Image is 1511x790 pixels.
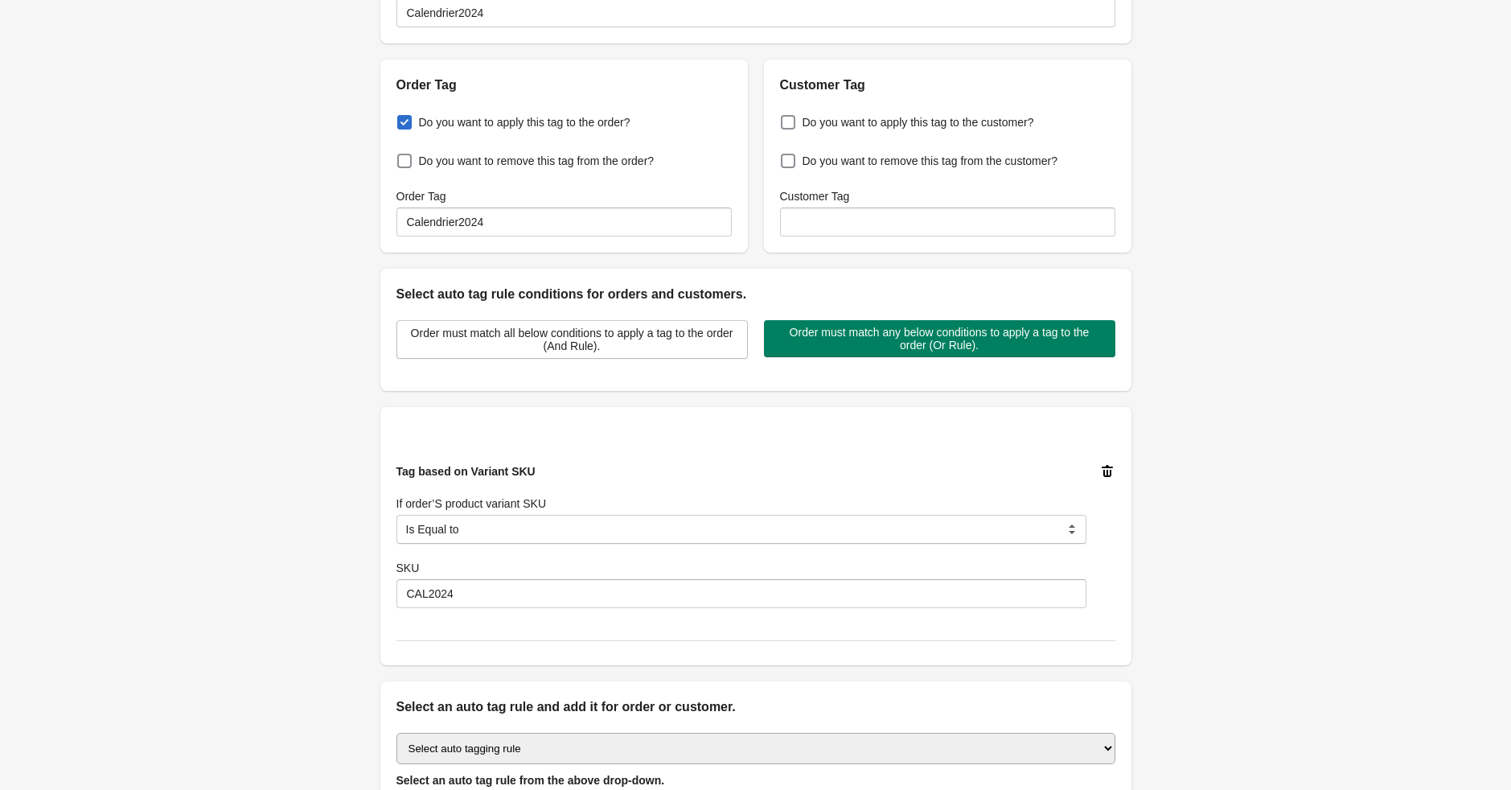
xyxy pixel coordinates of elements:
[777,326,1102,352] span: Order must match any below conditions to apply a tag to the order (Or Rule).
[803,153,1057,169] span: Do you want to remove this tag from the customer?
[396,76,732,95] h2: Order Tag
[396,774,665,787] span: Select an auto tag rule from the above drop-down.
[396,320,748,359] button: Order must match all below conditions to apply a tag to the order (And Rule).
[780,188,850,204] label: Customer Tag
[396,697,1115,717] h2: Select an auto tag rule and add it for order or customer.
[396,285,1115,304] h2: Select auto tag rule conditions for orders and customers.
[396,465,536,478] span: Tag based on Variant SKU
[780,76,1115,95] h2: Customer Tag
[419,114,630,130] span: Do you want to apply this tag to the order?
[396,188,446,204] label: Order Tag
[764,320,1115,357] button: Order must match any below conditions to apply a tag to the order (Or Rule).
[396,560,420,576] label: SKU
[396,496,547,512] label: If order’S product variant SKU
[803,114,1034,130] span: Do you want to apply this tag to the customer?
[396,579,1086,608] input: SKU
[419,153,655,169] span: Do you want to remove this tag from the order?
[410,327,734,352] span: Order must match all below conditions to apply a tag to the order (And Rule).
